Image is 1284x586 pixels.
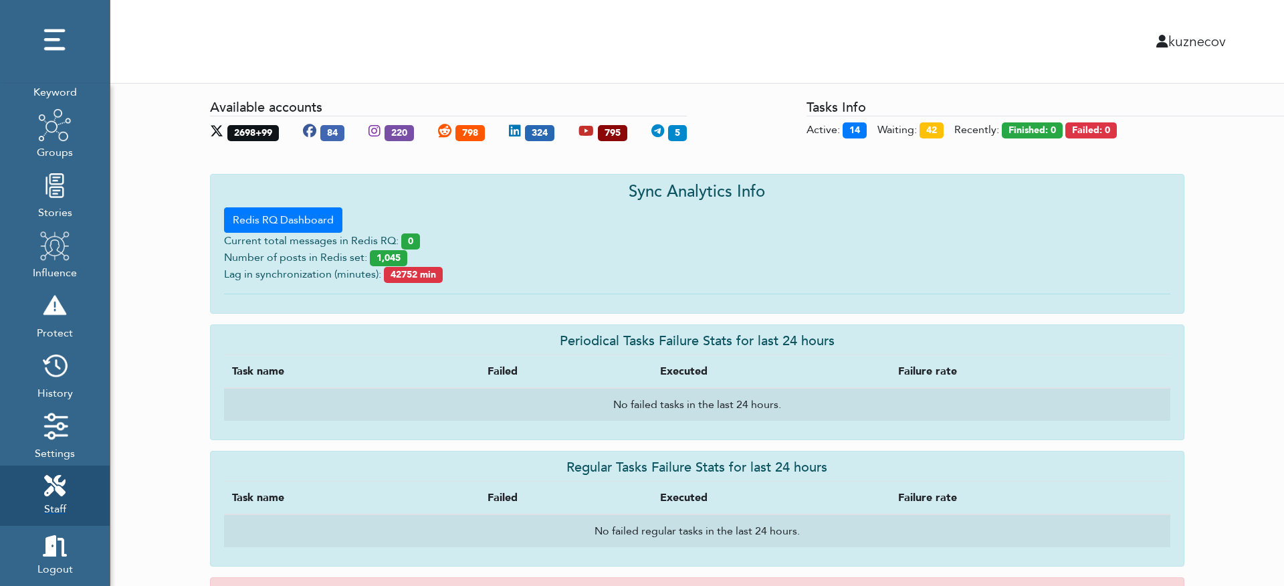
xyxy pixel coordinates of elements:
[1002,122,1063,138] span: Tasks finished in last 30 minutes
[38,169,72,202] img: stories.png
[877,122,917,137] span: Tasks awaiting for execution
[807,100,1284,116] h5: Tasks Info
[843,122,867,138] span: 14
[44,498,66,517] span: Staff
[303,122,344,142] div: Facebook
[578,122,627,142] div: YouTube
[954,122,999,137] span: Recently:
[370,250,407,266] span: 1,045
[668,31,1236,52] div: kuznecov
[890,481,1170,514] th: Failure rate
[652,481,890,514] th: Executed
[401,233,420,250] span: 0
[37,559,73,577] span: Logout
[224,460,1171,476] h5: Regular Tasks Failure Stats for last 24 hours
[37,142,73,161] span: Groups
[38,289,72,322] img: risk.png
[224,233,399,248] span: Current total messages in Redis RQ:
[224,183,1171,202] h4: Sync Analytics Info
[479,481,652,514] th: Failed
[668,125,687,141] span: 5
[224,481,479,514] th: Task name
[38,229,72,262] img: profile.png
[1065,122,1117,138] span: Tasks failed in last 30 minutes
[438,122,485,142] div: Reddit
[509,122,554,142] div: LinkedIn
[455,125,485,141] span: 798
[35,443,75,462] span: Settings
[224,250,367,265] span: Number of posts in Redis set:
[652,355,890,388] th: Executed
[320,125,344,141] span: 84
[385,125,414,141] span: 220
[224,333,1171,349] h5: Periodical Tasks Failure Stats for last 24 hours
[33,262,77,281] span: Influence
[651,122,687,142] div: Telegram
[807,122,840,137] span: Tasks executing now
[210,122,279,142] div: X
[920,122,944,138] span: 42
[224,388,1171,421] td: No failed tasks in the last 24 hours.
[890,355,1170,388] th: Failure rate
[38,108,72,142] img: groups.png
[37,322,73,341] span: Protect
[224,514,1171,547] td: No failed regular tasks in the last 24 hours.
[37,383,73,401] span: History
[33,82,77,100] span: Keyword
[479,355,652,388] th: Failed
[38,23,72,57] img: dots.png
[384,267,443,283] span: 42752 min
[227,125,279,141] span: 2698+99
[38,202,72,221] span: Stories
[38,349,72,383] img: history.png
[368,122,414,142] div: Instagram
[38,409,72,443] img: settings.png
[525,125,554,141] span: 324
[224,207,342,233] a: Redis RQ Dashboard
[210,100,687,116] h5: Available accounts
[598,125,627,141] span: 795
[224,267,381,282] span: Lag in synchronization (minutes):
[224,355,479,388] th: Task name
